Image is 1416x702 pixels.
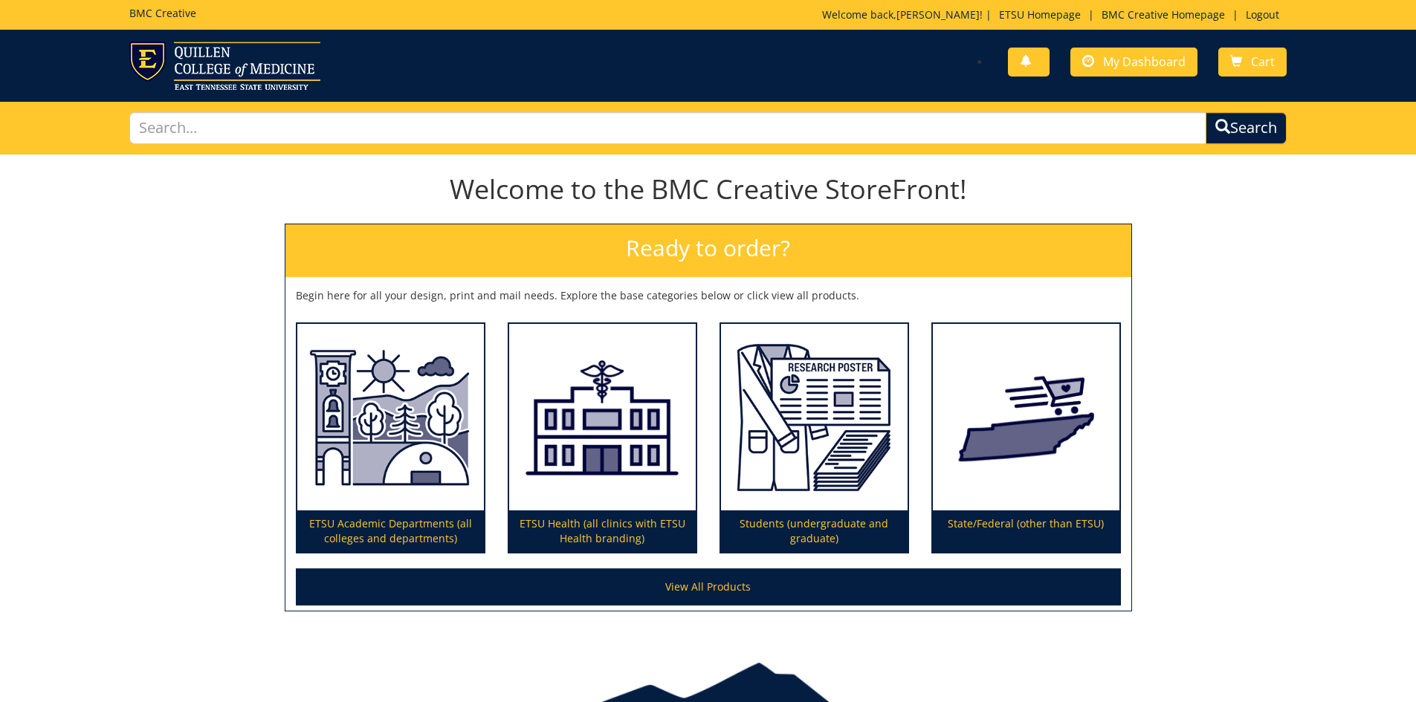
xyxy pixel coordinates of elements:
a: ETSU Academic Departments (all colleges and departments) [297,324,484,553]
a: Students (undergraduate and graduate) [721,324,908,553]
a: Cart [1218,48,1287,77]
h1: Welcome to the BMC Creative StoreFront! [285,175,1132,204]
a: My Dashboard [1070,48,1197,77]
a: ETSU Health (all clinics with ETSU Health branding) [509,324,696,553]
span: Cart [1251,53,1275,70]
h2: Ready to order? [285,224,1131,277]
p: Begin here for all your design, print and mail needs. Explore the base categories below or click ... [296,288,1121,303]
img: ETSU logo [129,42,320,90]
a: BMC Creative Homepage [1094,7,1232,22]
p: ETSU Academic Departments (all colleges and departments) [297,510,484,552]
a: Logout [1238,7,1287,22]
a: State/Federal (other than ETSU) [933,324,1119,553]
img: ETSU Health (all clinics with ETSU Health branding) [509,324,696,511]
p: ETSU Health (all clinics with ETSU Health branding) [509,510,696,552]
img: State/Federal (other than ETSU) [933,324,1119,511]
p: State/Federal (other than ETSU) [933,510,1119,552]
a: [PERSON_NAME] [896,7,980,22]
p: Welcome back, ! | | | [822,7,1287,22]
img: ETSU Academic Departments (all colleges and departments) [297,324,484,511]
span: My Dashboard [1103,53,1186,70]
button: Search [1206,112,1287,144]
input: Search... [129,112,1207,144]
p: Students (undergraduate and graduate) [721,510,908,552]
a: ETSU Homepage [992,7,1088,22]
a: View All Products [296,568,1121,605]
h5: BMC Creative [129,7,196,19]
img: Students (undergraduate and graduate) [721,324,908,511]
